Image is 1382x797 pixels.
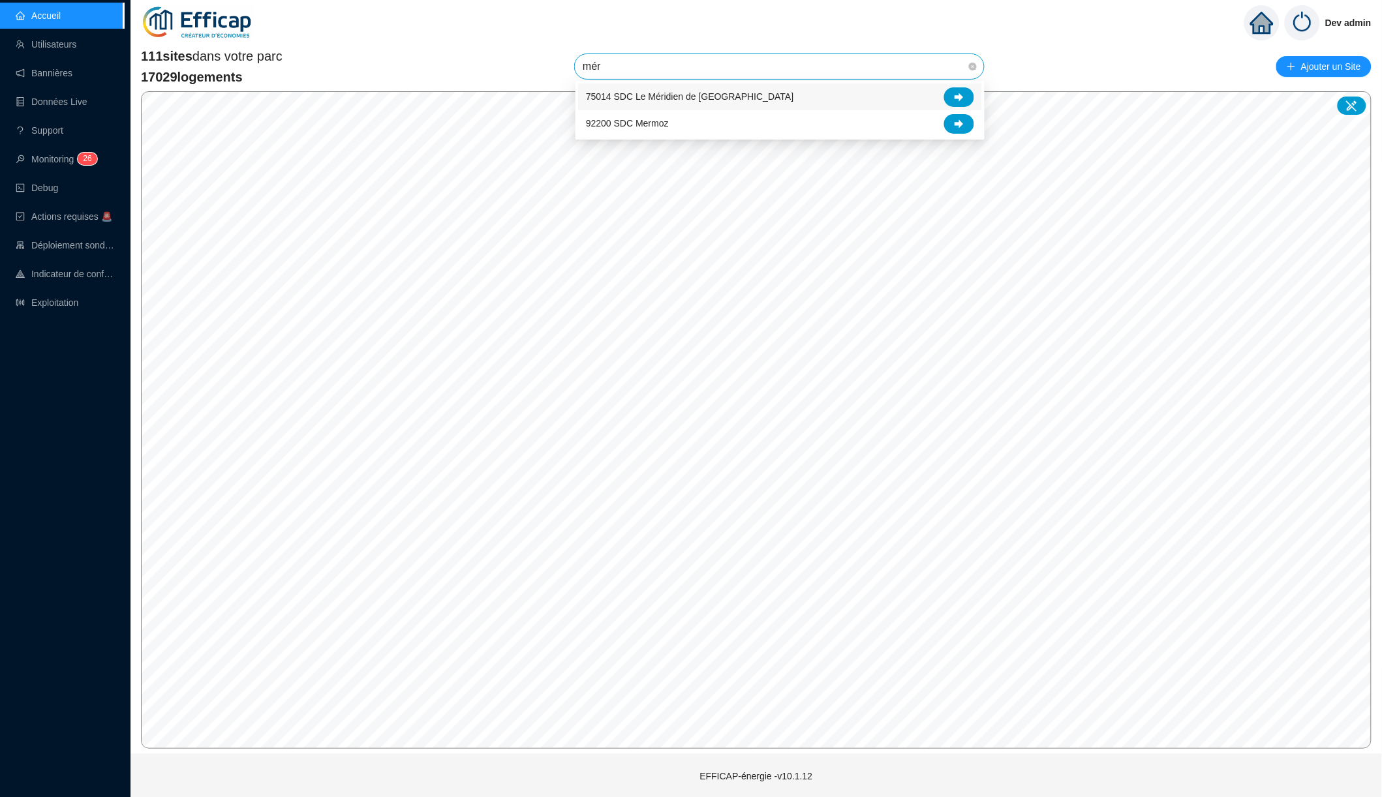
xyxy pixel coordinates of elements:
img: power [1285,5,1320,40]
div: 92200 SDC Mermoz [578,110,982,137]
span: Dev admin [1325,2,1372,44]
div: 75014 SDC Le Méridien de Paris [578,83,982,110]
span: plus [1287,62,1296,71]
span: 75014 SDC Le Méridien de [GEOGRAPHIC_DATA] [586,90,794,104]
a: questionSupport [16,125,63,136]
span: Ajouter un Site [1301,57,1361,76]
a: heat-mapIndicateur de confort [16,269,115,279]
a: monitorMonitoring26 [16,154,93,164]
a: clusterDéploiement sondes [16,240,115,250]
span: 92200 SDC Mermoz [586,117,669,130]
span: dans votre parc [141,47,283,65]
a: notificationBannières [16,68,72,78]
a: teamUtilisateurs [16,39,76,50]
span: EFFICAP-énergie - v10.1.12 [700,771,813,781]
span: 6 [87,154,92,163]
span: 2 [83,154,87,163]
sup: 26 [78,153,97,165]
span: close-circle [969,63,977,70]
button: Ajouter un Site [1276,56,1372,77]
a: homeAccueil [16,10,61,21]
span: check-square [16,212,25,221]
span: 17029 logements [141,68,283,86]
canvas: Map [142,92,1371,748]
a: databaseDonnées Live [16,97,87,107]
span: Actions requises 🚨 [31,211,112,222]
span: 111 sites [141,49,192,63]
a: codeDebug [16,183,58,193]
a: slidersExploitation [16,297,78,308]
span: home [1250,11,1274,35]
